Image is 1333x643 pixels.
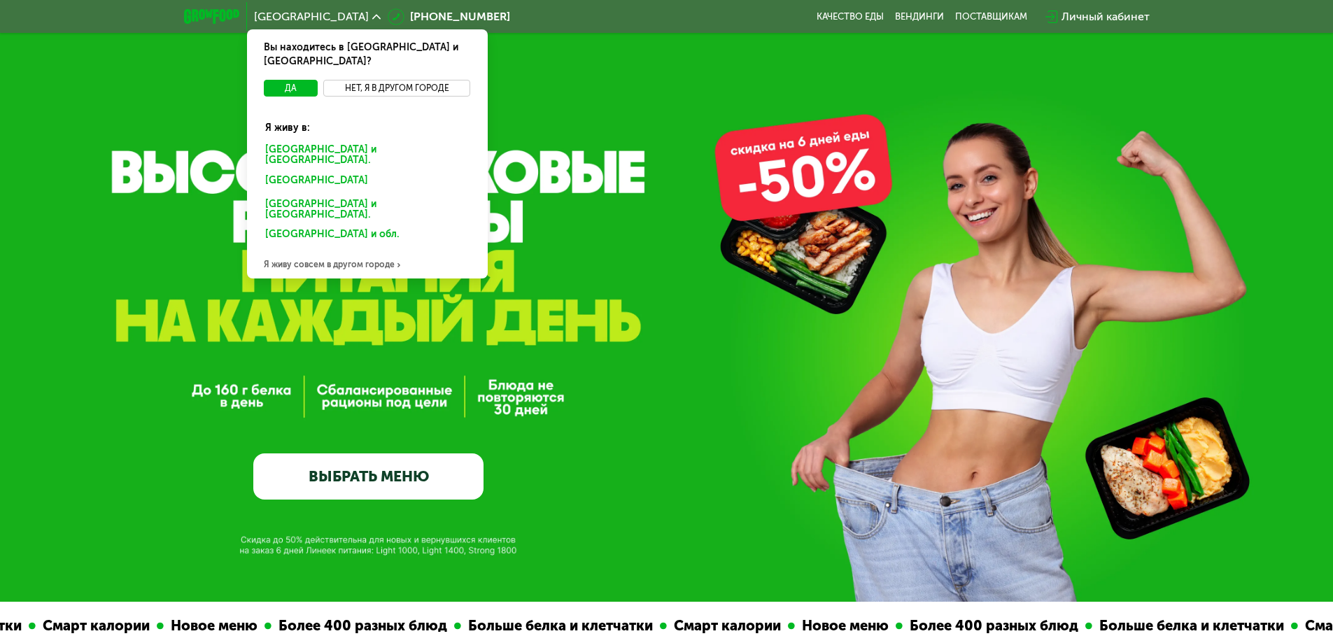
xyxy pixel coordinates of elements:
div: Новое меню [630,615,731,637]
div: Больше белка и клетчатки [928,615,1127,637]
div: Больше белка и клетчатки [297,615,495,637]
div: Я живу в: [255,110,479,135]
div: [GEOGRAPHIC_DATA] [255,171,474,194]
div: [GEOGRAPHIC_DATA] и [GEOGRAPHIC_DATA]. [255,195,479,225]
div: [GEOGRAPHIC_DATA] и обл. [255,225,474,248]
div: Смарт калории [502,615,623,637]
div: [GEOGRAPHIC_DATA] и [GEOGRAPHIC_DATA]. [255,141,479,170]
div: Смарт калории [1134,615,1255,637]
button: Нет, я в другом городе [323,80,471,97]
a: Вендинги [895,11,944,22]
div: Вы находитесь в [GEOGRAPHIC_DATA] и [GEOGRAPHIC_DATA]? [247,29,488,80]
a: ВЫБРАТЬ МЕНЮ [253,453,484,500]
div: поставщикам [955,11,1027,22]
a: Качество еды [817,11,884,22]
div: Более 400 разных блюд [107,615,290,637]
button: Да [264,80,318,97]
div: Более 400 разных блюд [738,615,921,637]
a: [PHONE_NUMBER] [388,8,510,25]
div: Личный кабинет [1062,8,1150,25]
span: [GEOGRAPHIC_DATA] [254,11,369,22]
div: Я живу совсем в другом городе [247,250,488,278]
